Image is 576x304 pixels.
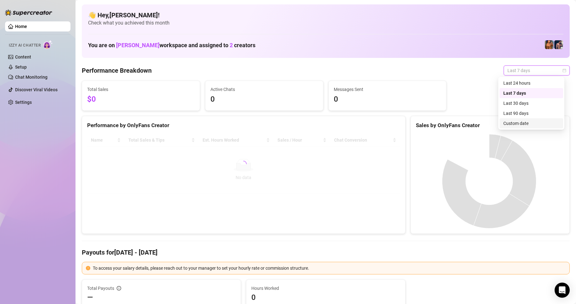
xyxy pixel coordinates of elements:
span: Active Chats [210,86,318,93]
div: Performance by OnlyFans Creator [87,121,400,130]
div: Sales by OnlyFans Creator [416,121,564,130]
a: Setup [15,65,27,70]
div: Last 30 days [503,100,559,107]
h1: You are on workspace and assigned to creators [88,42,255,49]
span: — [87,292,93,302]
div: Last 90 days [503,110,559,117]
span: Total Sales [87,86,195,93]
h4: 👋 Hey, [PERSON_NAME] ! [88,11,563,20]
div: Last 30 days [500,98,563,108]
span: Messages Sent [334,86,441,93]
span: Last 7 days [507,66,566,75]
h4: Payouts for [DATE] - [DATE] [82,248,570,257]
img: logo-BBDzfeDw.svg [5,9,52,16]
span: loading [240,160,247,168]
a: Discover Viral Videos [15,87,58,92]
a: Content [15,54,31,59]
img: Axel [554,40,563,49]
span: calendar [562,69,566,72]
span: 0 [210,93,318,105]
img: AI Chatter [43,40,53,49]
span: [PERSON_NAME] [116,42,159,48]
a: Home [15,24,27,29]
span: 0 [251,292,400,302]
div: Last 24 hours [503,80,559,87]
span: 0 [334,93,441,105]
div: Custom date [503,120,559,127]
div: Last 24 hours [500,78,563,88]
span: Izzy AI Chatter [9,42,41,48]
span: 2 [230,42,233,48]
a: Chat Monitoring [15,75,48,80]
div: To access your salary details, please reach out to your manager to set your hourly rate or commis... [93,265,566,272]
div: Open Intercom Messenger [555,283,570,298]
a: Settings [15,100,32,105]
span: exclamation-circle [86,266,90,270]
img: JG [545,40,554,49]
div: Custom date [500,118,563,128]
div: Last 90 days [500,108,563,118]
span: Total Payouts [87,285,114,292]
h4: Performance Breakdown [82,66,152,75]
span: Hours Worked [251,285,400,292]
span: $0 [87,93,195,105]
span: info-circle [117,286,121,290]
span: Check what you achieved this month [88,20,563,26]
div: Last 7 days [503,90,559,97]
div: Last 7 days [500,88,563,98]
